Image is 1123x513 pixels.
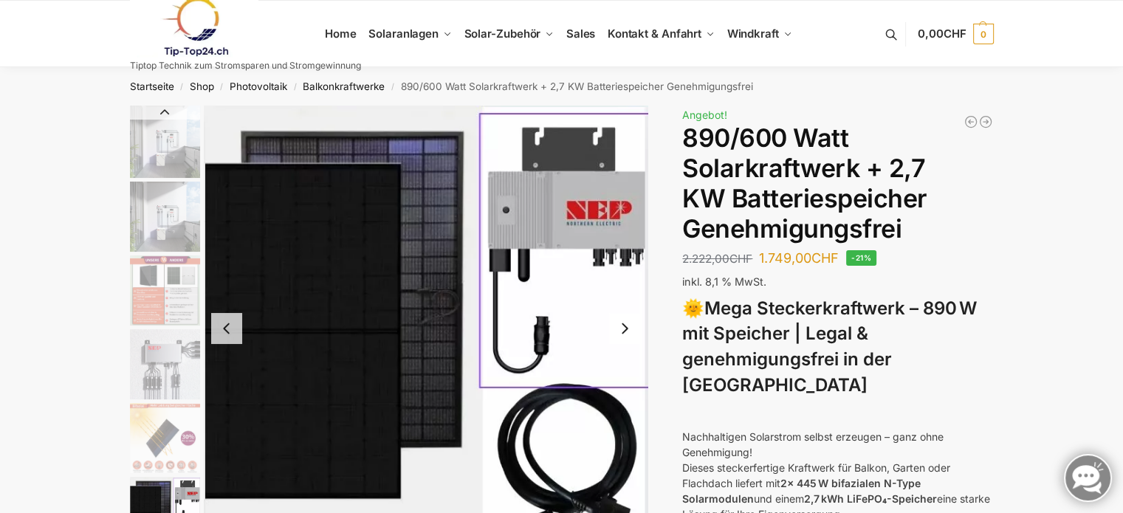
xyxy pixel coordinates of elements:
[944,27,966,41] span: CHF
[682,252,752,266] bdi: 2.222,00
[230,80,287,92] a: Photovoltaik
[126,401,200,475] li: 5 / 12
[682,297,977,396] strong: Mega Steckerkraftwerk – 890 W mit Speicher | Legal & genehmigungsfrei in der [GEOGRAPHIC_DATA]
[126,179,200,253] li: 2 / 12
[130,182,200,252] img: Balkonkraftwerk mit 2,7kw Speicher
[608,27,701,41] span: Kontakt & Anfahrt
[804,492,937,505] strong: 2,7 kWh LiFePO₄-Speicher
[130,403,200,473] img: Bificial 30 % mehr Leistung
[303,80,385,92] a: Balkonkraftwerke
[682,296,993,399] h3: 🌞
[682,275,766,288] span: inkl. 8,1 % MwSt.
[759,250,839,266] bdi: 1.749,00
[560,1,601,67] a: Sales
[721,1,798,67] a: Windkraft
[211,313,242,344] button: Previous slide
[126,253,200,327] li: 3 / 12
[918,12,993,56] a: 0,00CHF 0
[130,105,200,120] button: Previous slide
[846,250,876,266] span: -21%
[566,27,596,41] span: Sales
[126,327,200,401] li: 4 / 12
[126,106,200,179] li: 1 / 12
[682,123,993,244] h1: 890/600 Watt Solarkraftwerk + 2,7 KW Batteriespeicher Genehmigungsfrei
[973,24,994,44] span: 0
[190,80,214,92] a: Shop
[964,114,978,129] a: Mega Balkonkraftwerk 1780 Watt mit 2,7 kWh Speicher
[130,61,361,70] p: Tiptop Technik zum Stromsparen und Stromgewinnung
[287,81,303,93] span: /
[103,67,1020,106] nav: Breadcrumb
[978,114,993,129] a: Balkonkraftwerk mit Speicher 2670 Watt Solarmodulleistung mit 2kW/h Speicher
[174,81,190,93] span: /
[214,81,230,93] span: /
[729,252,752,266] span: CHF
[727,27,779,41] span: Windkraft
[130,255,200,326] img: Bificial im Vergleich zu billig Modulen
[458,1,560,67] a: Solar-Zubehör
[918,27,966,41] span: 0,00
[609,313,640,344] button: Next slide
[601,1,721,67] a: Kontakt & Anfahrt
[363,1,458,67] a: Solaranlagen
[130,80,174,92] a: Startseite
[368,27,439,41] span: Solaranlagen
[682,477,921,505] strong: 2x 445 W bifazialen N-Type Solarmodulen
[130,329,200,399] img: BDS1000
[682,109,727,121] span: Angebot!
[464,27,541,41] span: Solar-Zubehör
[385,81,400,93] span: /
[130,106,200,178] img: Balkonkraftwerk mit 2,7kw Speicher
[811,250,839,266] span: CHF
